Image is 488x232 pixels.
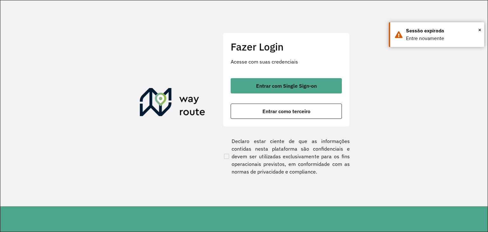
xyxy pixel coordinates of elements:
span: Entrar como terceiro [262,109,310,114]
button: button [231,78,342,93]
div: Sessão expirada [406,27,479,35]
button: button [231,104,342,119]
span: Entrar com Single Sign-on [256,83,317,88]
h2: Fazer Login [231,41,342,53]
span: × [478,25,481,35]
button: Close [478,25,481,35]
img: Roteirizador AmbevTech [140,88,205,119]
label: Declaro estar ciente de que as informações contidas nesta plataforma são confidenciais e devem se... [223,137,350,175]
p: Acesse com suas credenciais [231,58,342,65]
div: Entre novamente [406,35,479,42]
